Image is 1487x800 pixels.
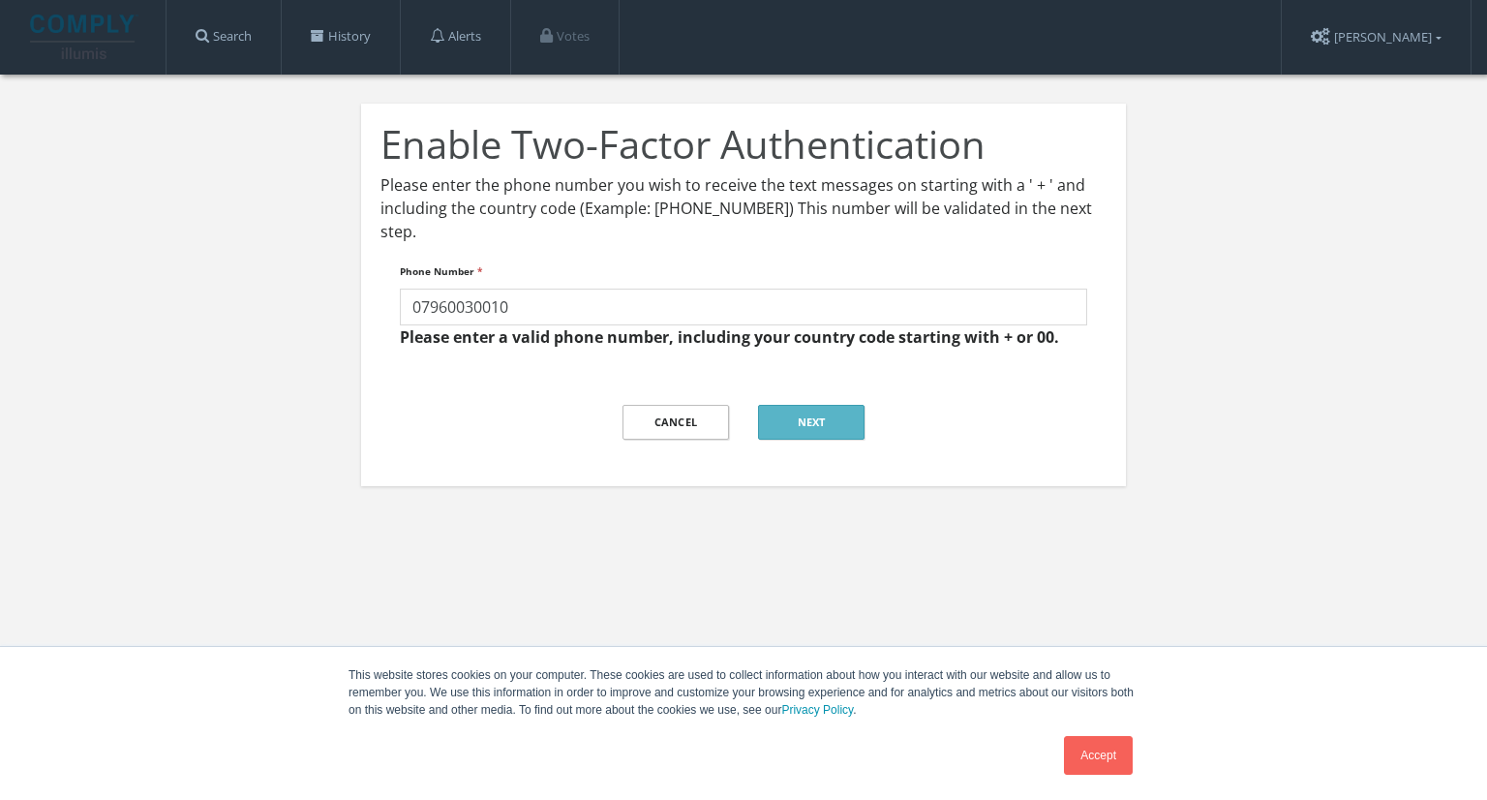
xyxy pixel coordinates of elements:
h1: Enable Two-Factor Authentication [380,123,1107,166]
a: Cancel [622,405,729,440]
button: Next [758,405,865,440]
label: Phone Number [400,259,482,285]
p: Please enter the phone number you wish to receive the text messages on starting with a ' + ' and ... [380,173,1107,243]
a: Privacy Policy [781,703,853,717]
p: This website stores cookies on your computer. These cookies are used to collect information about... [349,666,1138,719]
img: illumis [30,15,138,59]
strong: Please enter a valid phone number, including your country code starting with + or 00. [400,326,1059,348]
a: Accept [1064,736,1133,775]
